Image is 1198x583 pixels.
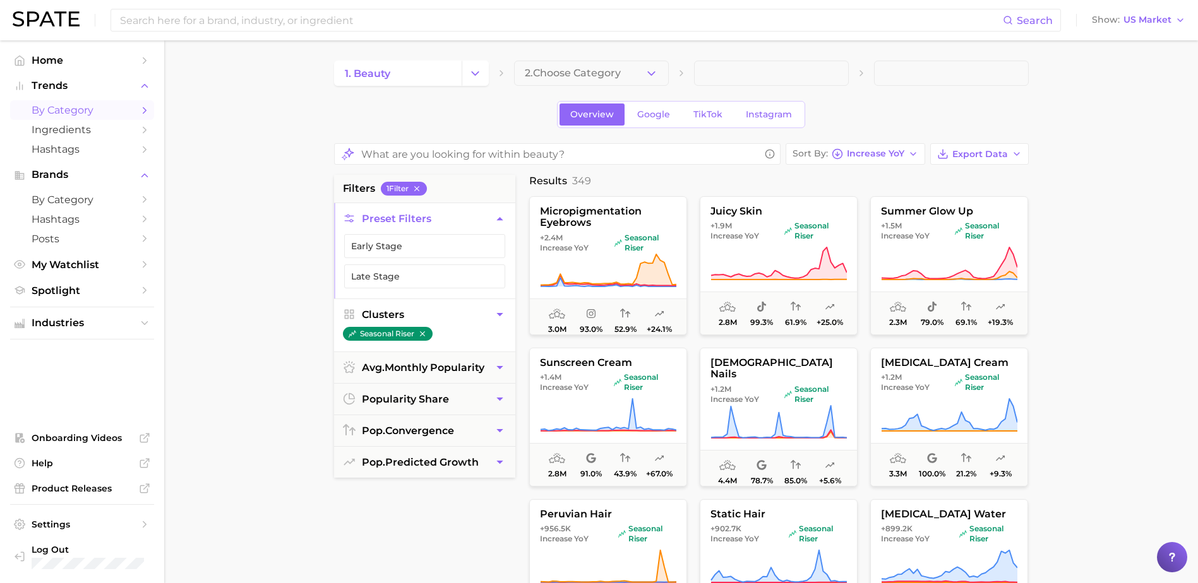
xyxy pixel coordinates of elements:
[1092,16,1120,23] span: Show
[32,317,133,329] span: Industries
[954,227,962,235] img: seasonal riser
[785,318,806,327] span: 61.9%
[618,530,625,538] img: seasonal riser
[570,109,614,120] span: Overview
[750,318,773,327] span: 99.3%
[718,318,736,327] span: 2.8m
[825,300,835,315] span: popularity predicted growth: Likely
[952,149,1008,160] span: Export Data
[540,524,571,533] span: +956.5k
[620,451,630,466] span: popularity convergence: Medium Convergence
[32,104,133,116] span: by Category
[750,476,772,485] span: 78.7%
[529,175,567,187] span: Results
[334,447,515,478] button: pop.predicted growth
[586,307,596,322] span: popularity share: Instagram
[334,61,462,86] a: 1. beauty
[710,384,731,394] span: +1.2m
[343,327,433,341] button: seasonal riser
[784,221,847,241] span: seasonal riser
[881,534,930,544] span: Increase YoY
[961,451,971,466] span: popularity convergence: Low Convergence
[362,425,385,437] abbr: popularity index
[362,213,431,225] span: Preset Filters
[345,68,390,79] span: 1. beauty
[32,483,133,494] span: Product Releases
[362,456,385,468] abbr: popularity index
[614,379,621,386] img: seasonal riser
[540,233,563,242] span: +2.4m
[362,425,454,437] span: convergence
[870,196,1028,335] button: summer glow up+1.5m Increase YoYseasonal riserseasonal riser2.3m79.0%69.1%+19.3%
[614,325,636,334] span: 52.9%
[462,61,489,86] button: Change Category
[572,175,591,187] span: 349
[890,451,906,466] span: average monthly popularity: Medium Popularity
[10,255,154,274] a: My Watchlist
[700,509,857,520] span: static hair
[10,229,154,249] a: Posts
[1089,12,1189,28] button: ShowUS Market
[637,109,670,120] span: Google
[995,300,1005,315] span: popularity predicted growth: Uncertain
[647,325,672,334] span: +24.1%
[988,318,1013,327] span: +19.3%
[32,194,133,206] span: by Category
[32,169,133,180] span: Brands
[10,479,154,498] a: Product Releases
[334,384,515,415] button: popularity share
[693,109,722,120] span: TikTok
[719,458,736,473] span: average monthly popularity: High Popularity
[919,469,945,478] span: 100.0%
[818,476,841,485] span: +5.6%
[529,348,687,486] button: sunscreen cream+1.4m Increase YoYseasonal riserseasonal riser2.8m91.0%43.9%+67.0%
[700,196,858,335] button: juicy skin+1.9m Increase YoYseasonal riserseasonal riser2.8m99.3%61.9%+25.0%
[954,221,1017,241] span: seasonal riser
[881,524,913,533] span: +899.2k
[344,264,505,288] button: Late Stage
[954,372,1017,392] span: seasonal riser
[784,384,846,404] span: seasonal riser
[793,150,828,157] span: Sort By
[710,534,759,544] span: Increase YoY
[930,143,1029,165] button: Export Data
[614,239,622,247] img: seasonal riser
[529,196,687,335] button: micropigmentation eyebrows+2.4m Increase YoYseasonal riserseasonal riser3.0m93.0%52.9%+24.1%
[959,524,1017,544] span: seasonal riser
[718,476,737,485] span: 4.4m
[530,357,686,368] span: sunscreen cream
[32,233,133,245] span: Posts
[540,243,589,253] span: Increase YoY
[580,469,602,478] span: 91.0%
[786,143,925,165] button: Sort ByIncrease YoY
[10,209,154,229] a: Hashtags
[654,307,664,322] span: popularity predicted growth: Likely
[710,524,741,533] span: +902.7k
[525,68,621,79] span: 2. Choose Category
[683,103,733,126] a: TikTok
[927,451,937,466] span: popularity share: Google
[334,299,515,330] button: Clusters
[646,469,673,478] span: +67.0%
[989,469,1011,478] span: +9.3%
[530,206,686,229] span: micropigmentation eyebrows
[791,458,801,473] span: popularity convergence: Very High Convergence
[10,76,154,95] button: Trends
[10,428,154,447] a: Onboarding Videos
[620,307,630,322] span: popularity convergence: Medium Convergence
[13,11,80,26] img: SPATE
[32,213,133,225] span: Hashtags
[32,259,133,271] span: My Watchlist
[871,509,1027,520] span: [MEDICAL_DATA] water
[119,9,1003,31] input: Search here for a brand, industry, or ingredient
[10,314,154,333] button: Industries
[549,451,565,466] span: average monthly popularity: Medium Popularity
[956,469,976,478] span: 21.2%
[514,61,669,86] button: 2.Choose Category
[10,50,154,70] a: Home
[614,469,637,478] span: 43.9%
[955,318,977,327] span: 69.1%
[881,382,930,392] span: Increase YoY
[334,415,515,446] button: pop.convergence
[700,206,857,217] span: juicy skin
